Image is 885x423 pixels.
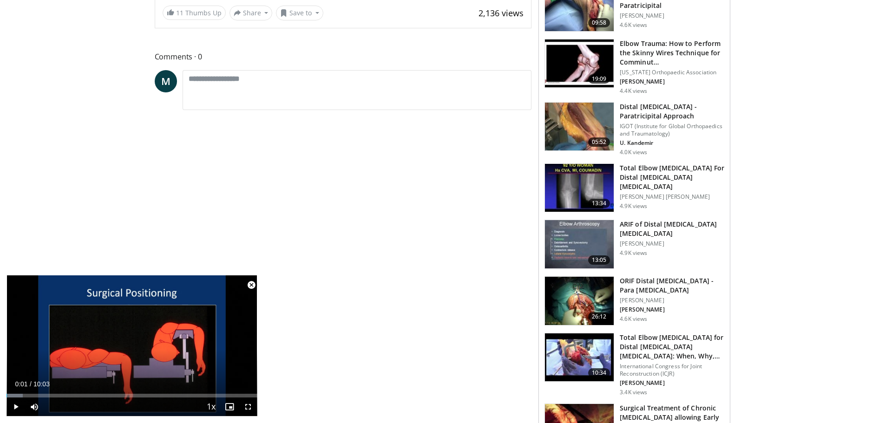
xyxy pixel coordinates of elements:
[620,276,724,295] h3: ORIF Distal [MEDICAL_DATA] - Para [MEDICAL_DATA]
[588,18,610,27] span: 09:58
[620,102,724,121] h3: Distal [MEDICAL_DATA] - Paratricipital Approach
[545,333,614,382] img: bb11d7e0-bcb0-42e9-be0c-2ca577896997.150x105_q85_crop-smart_upscale.jpg
[544,220,724,269] a: 13:05 ARIF of Distal [MEDICAL_DATA] [MEDICAL_DATA] [PERSON_NAME] 4.9K views
[620,163,724,191] h3: Total Elbow [MEDICAL_DATA] For Distal [MEDICAL_DATA] [MEDICAL_DATA]
[620,315,647,323] p: 4.6K views
[155,51,532,63] span: Comments 0
[544,163,724,213] a: 13:34 Total Elbow [MEDICAL_DATA] For Distal [MEDICAL_DATA] [MEDICAL_DATA] [PERSON_NAME] [PERSON_N...
[202,397,220,416] button: Playback Rate
[588,368,610,377] span: 10:34
[7,397,25,416] button: Play
[620,306,724,313] p: [PERSON_NAME]
[620,249,647,257] p: 4.9K views
[620,139,724,147] p: U. Kandemir
[544,39,724,95] a: 19:09 Elbow Trauma: How to Perform the Skinny Wires Technique for Comminut… [US_STATE] Orthopaedi...
[25,397,44,416] button: Mute
[33,380,50,388] span: 10:03
[620,297,724,304] p: [PERSON_NAME]
[620,69,724,76] p: [US_STATE] Orthopaedic Association
[620,39,724,67] h3: Elbow Trauma: How to Perform the Skinny Wires Technique for Comminut…
[30,380,32,388] span: /
[229,6,273,20] button: Share
[588,137,610,147] span: 05:52
[239,397,257,416] button: Fullscreen
[588,255,610,265] span: 13:05
[545,103,614,151] img: ca4fb877-a8c0-4eaf-ae38-113a5f6e859c.150x105_q85_crop-smart_upscale.jpg
[588,312,610,321] span: 26:12
[620,240,724,247] p: [PERSON_NAME]
[620,193,724,201] p: [PERSON_NAME] [PERSON_NAME]
[155,70,177,92] a: M
[620,21,647,29] p: 4.6K views
[620,333,724,361] h3: Total Elbow [MEDICAL_DATA] for Distal [MEDICAL_DATA] [MEDICAL_DATA]: When, Why, an…
[7,394,257,397] div: Progress Bar
[620,12,724,20] p: [PERSON_NAME]
[545,164,614,212] img: TEADistalHumeralFracturesVuMedi_100004939_3.jpg.150x105_q85_crop-smart_upscale.jpg
[620,220,724,238] h3: ARIF of Distal [MEDICAL_DATA] [MEDICAL_DATA]
[620,389,647,396] p: 3.4K views
[588,74,610,84] span: 19:09
[7,275,257,416] video-js: Video Player
[620,202,647,210] p: 4.9K views
[620,363,724,377] p: International Congress for Joint Reconstruction (ICJR)
[588,199,610,208] span: 13:34
[176,8,184,17] span: 11
[620,78,724,85] p: [PERSON_NAME]
[544,102,724,156] a: 05:52 Distal [MEDICAL_DATA] - Paratricipital Approach IGOT (Institute for Global Orthopaedics and...
[163,6,226,20] a: 11 Thumbs Up
[545,220,614,268] img: hausman_distal_humerus_100004936_3.jpg.150x105_q85_crop-smart_upscale.jpg
[479,7,524,19] span: 2,136 views
[545,277,614,325] img: a659052a-63ff-421e-8b39-97c273b10404.150x105_q85_crop-smart_upscale.jpg
[545,39,614,88] img: 208aabb9-6895-4f6e-b598-36ea6e60126a.150x105_q85_crop-smart_upscale.jpg
[276,6,323,20] button: Save to
[620,123,724,137] p: IGOT (Institute for Global Orthopaedics and Traumatology)
[620,379,724,387] p: [PERSON_NAME]
[544,276,724,325] a: 26:12 ORIF Distal [MEDICAL_DATA] - Para [MEDICAL_DATA] [PERSON_NAME] [PERSON_NAME] 4.6K views
[544,333,724,396] a: 10:34 Total Elbow [MEDICAL_DATA] for Distal [MEDICAL_DATA] [MEDICAL_DATA]: When, Why, an… Interna...
[620,149,647,156] p: 4.0K views
[220,397,239,416] button: Enable picture-in-picture mode
[15,380,27,388] span: 0:01
[242,275,261,295] button: Close
[620,87,647,95] p: 4.4K views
